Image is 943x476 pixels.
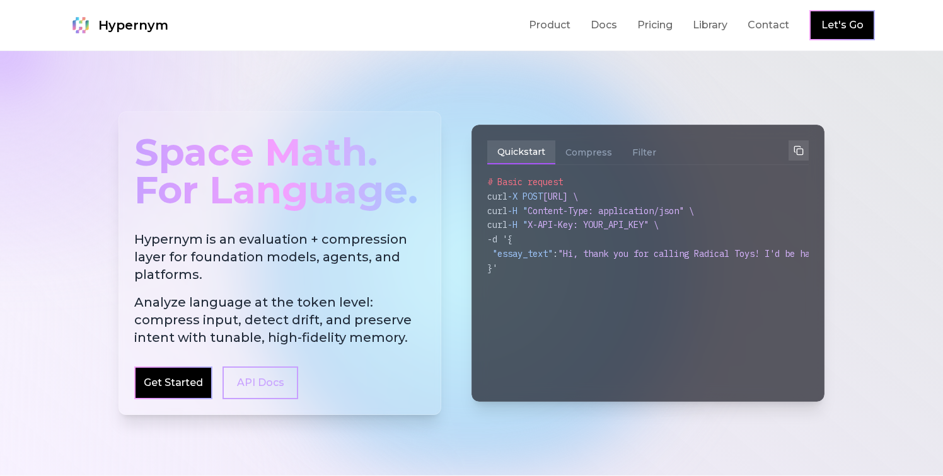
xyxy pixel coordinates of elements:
span: Analyze language at the token level: compress input, detect drift, and preserve intent with tunab... [134,293,425,346]
span: : [553,248,558,259]
img: Hypernym Logo [68,13,93,38]
a: Product [529,18,570,33]
a: Pricing [637,18,673,33]
a: Docs [591,18,617,33]
div: Space Math. For Language. [134,127,425,215]
span: curl [487,191,507,202]
a: API Docs [223,366,298,399]
a: Contact [748,18,789,33]
button: Quickstart [487,140,555,164]
span: Hypernym [98,16,168,34]
a: Hypernym [68,13,168,38]
button: Filter [622,140,666,164]
span: -H " [507,205,528,217]
span: "essay_text" [492,248,553,259]
h2: Hypernym is an evaluation + compression layer for foundation models, agents, and platforms. [134,230,425,346]
span: }' [487,263,497,274]
span: -X POST [507,191,543,202]
span: [URL] \ [543,191,578,202]
span: # Basic request [487,176,563,188]
span: curl [487,205,507,217]
button: Compress [555,140,622,164]
span: X-API-Key: YOUR_API_KEY" \ [528,219,659,230]
span: -H " [507,219,528,230]
span: Content-Type: application/json" \ [528,205,694,217]
a: Library [693,18,727,33]
span: -d '{ [487,234,512,245]
a: Get Started [144,375,203,390]
span: curl [487,219,507,230]
a: Let's Go [821,18,864,33]
button: Copy to clipboard [789,140,809,161]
